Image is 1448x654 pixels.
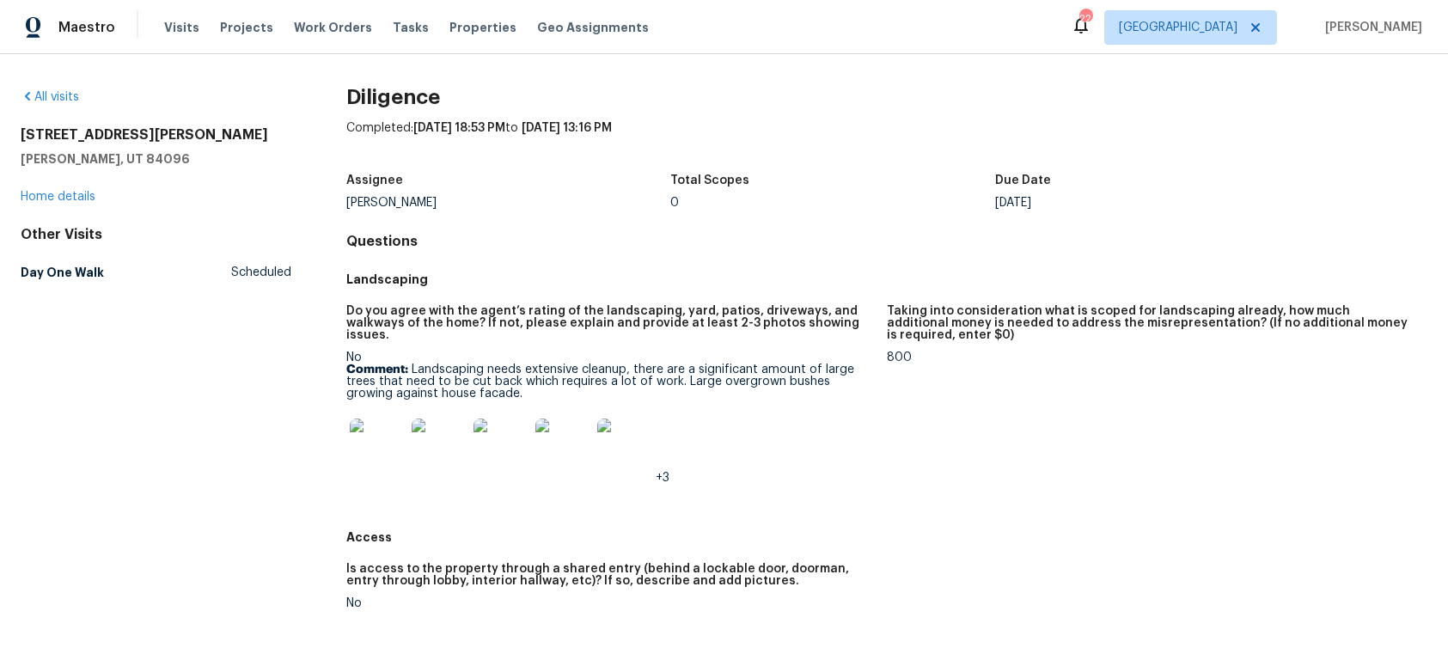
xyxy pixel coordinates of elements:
[231,264,291,281] span: Scheduled
[1079,10,1091,28] div: 22
[346,174,403,186] h5: Assignee
[164,19,199,36] span: Visits
[21,91,79,103] a: All visits
[670,174,749,186] h5: Total Scopes
[887,351,1414,364] div: 800
[21,264,104,281] h5: Day One Walk
[522,122,612,134] span: [DATE] 13:16 PM
[21,257,291,288] a: Day One WalkScheduled
[21,226,291,243] div: Other Visits
[21,191,95,203] a: Home details
[346,197,671,209] div: [PERSON_NAME]
[346,119,1427,164] div: Completed: to
[58,19,115,36] span: Maestro
[1318,19,1422,36] span: [PERSON_NAME]
[346,305,873,341] h5: Do you agree with the agent’s rating of the landscaping, yard, patios, driveways, and walkways of...
[413,122,505,134] span: [DATE] 18:53 PM
[346,563,873,587] h5: Is access to the property through a shared entry (behind a lockable door, doorman, entry through ...
[346,529,1427,546] h5: Access
[21,150,291,168] h5: [PERSON_NAME], UT 84096
[537,19,649,36] span: Geo Assignments
[346,233,1427,250] h4: Questions
[21,126,291,144] h2: [STREET_ADDRESS][PERSON_NAME]
[346,364,873,400] p: Landscaping needs extensive cleanup, there are a significant amount of large trees that need to b...
[670,197,995,209] div: 0
[346,597,873,609] div: No
[294,19,372,36] span: Work Orders
[393,21,429,34] span: Tasks
[995,174,1051,186] h5: Due Date
[220,19,273,36] span: Projects
[656,472,669,484] span: +3
[449,19,516,36] span: Properties
[995,197,1320,209] div: [DATE]
[346,351,873,484] div: No
[1119,19,1237,36] span: [GEOGRAPHIC_DATA]
[346,364,408,376] b: Comment:
[887,305,1414,341] h5: Taking into consideration what is scoped for landscaping already, how much additional money is ne...
[346,271,1427,288] h5: Landscaping
[346,89,1427,106] h2: Diligence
